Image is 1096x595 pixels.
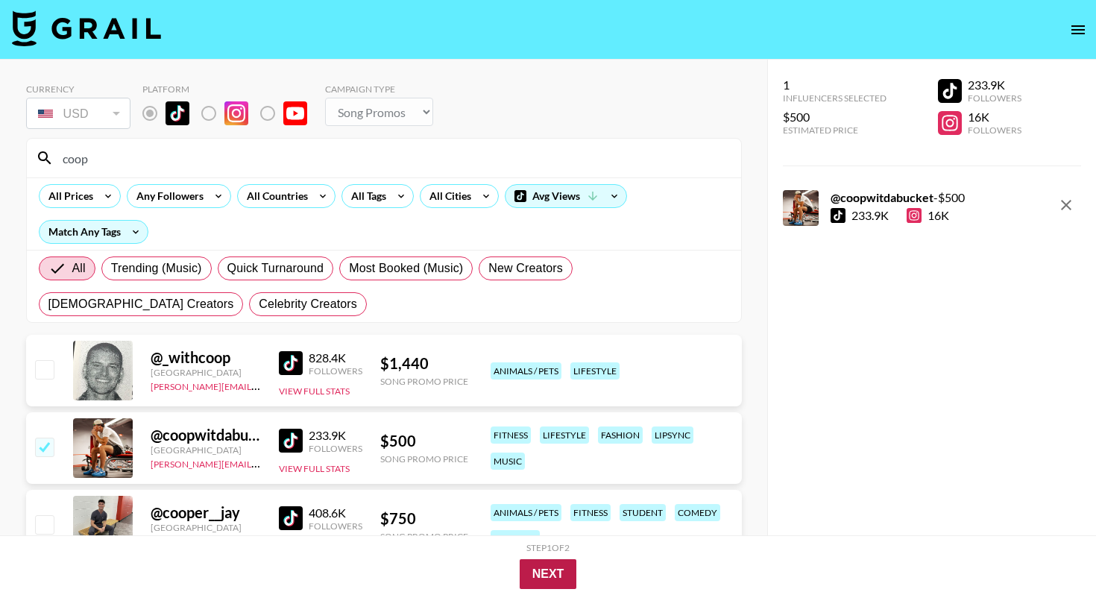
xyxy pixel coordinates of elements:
[783,92,886,104] div: Influencers Selected
[238,185,311,207] div: All Countries
[309,350,362,365] div: 828.4K
[279,429,303,453] img: TikTok
[111,259,202,277] span: Trending (Music)
[831,190,965,205] div: - $ 500
[151,378,371,392] a: [PERSON_NAME][EMAIL_ADDRESS][DOMAIN_NAME]
[540,426,589,444] div: lifestyle
[491,530,540,547] div: lifestyle
[151,456,371,470] a: [PERSON_NAME][EMAIL_ADDRESS][DOMAIN_NAME]
[968,125,1021,136] div: Followers
[279,385,350,397] button: View Full Stats
[491,504,561,521] div: animals / pets
[279,463,350,474] button: View Full Stats
[349,259,463,277] span: Most Booked (Music)
[40,185,96,207] div: All Prices
[620,504,666,521] div: student
[488,259,563,277] span: New Creators
[831,190,933,204] strong: @ coopwitdabucket
[968,110,1021,125] div: 16K
[380,453,468,465] div: Song Promo Price
[421,185,474,207] div: All Cities
[491,362,561,380] div: animals / pets
[259,295,357,313] span: Celebrity Creators
[151,503,261,522] div: @ cooper__jay
[26,95,130,132] div: Remove selected talent to change your currency
[783,110,886,125] div: $500
[675,504,720,521] div: comedy
[12,10,161,46] img: Grail Talent
[166,101,189,125] img: TikTok
[151,522,261,533] div: [GEOGRAPHIC_DATA]
[29,101,127,127] div: USD
[1063,15,1093,45] button: open drawer
[342,185,389,207] div: All Tags
[380,354,468,373] div: $ 1,440
[224,101,248,125] img: Instagram
[491,426,531,444] div: fitness
[54,146,732,170] input: Search by User Name
[279,351,303,375] img: TikTok
[652,426,693,444] div: lipsync
[380,376,468,387] div: Song Promo Price
[506,185,626,207] div: Avg Views
[968,78,1021,92] div: 233.9K
[380,509,468,528] div: $ 750
[309,520,362,532] div: Followers
[325,84,433,95] div: Campaign Type
[309,365,362,377] div: Followers
[309,443,362,454] div: Followers
[48,295,234,313] span: [DEMOGRAPHIC_DATA] Creators
[783,125,886,136] div: Estimated Price
[526,542,570,553] div: Step 1 of 2
[283,101,307,125] img: YouTube
[127,185,207,207] div: Any Followers
[907,208,949,223] div: 16K
[142,98,319,129] div: Remove selected talent to change platforms
[851,208,889,223] div: 233.9K
[570,504,611,521] div: fitness
[380,432,468,450] div: $ 500
[598,426,643,444] div: fashion
[309,506,362,520] div: 408.6K
[968,92,1021,104] div: Followers
[520,559,577,589] button: Next
[227,259,324,277] span: Quick Turnaround
[309,428,362,443] div: 233.9K
[72,259,86,277] span: All
[491,453,525,470] div: music
[279,506,303,530] img: TikTok
[1051,190,1081,220] button: remove
[380,531,468,542] div: Song Promo Price
[142,84,319,95] div: Platform
[783,78,886,92] div: 1
[151,348,261,367] div: @ _withcoop
[26,84,130,95] div: Currency
[40,221,148,243] div: Match Any Tags
[151,367,261,378] div: [GEOGRAPHIC_DATA]
[570,362,620,380] div: lifestyle
[151,426,261,444] div: @ coopwitdabucket
[151,444,261,456] div: [GEOGRAPHIC_DATA]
